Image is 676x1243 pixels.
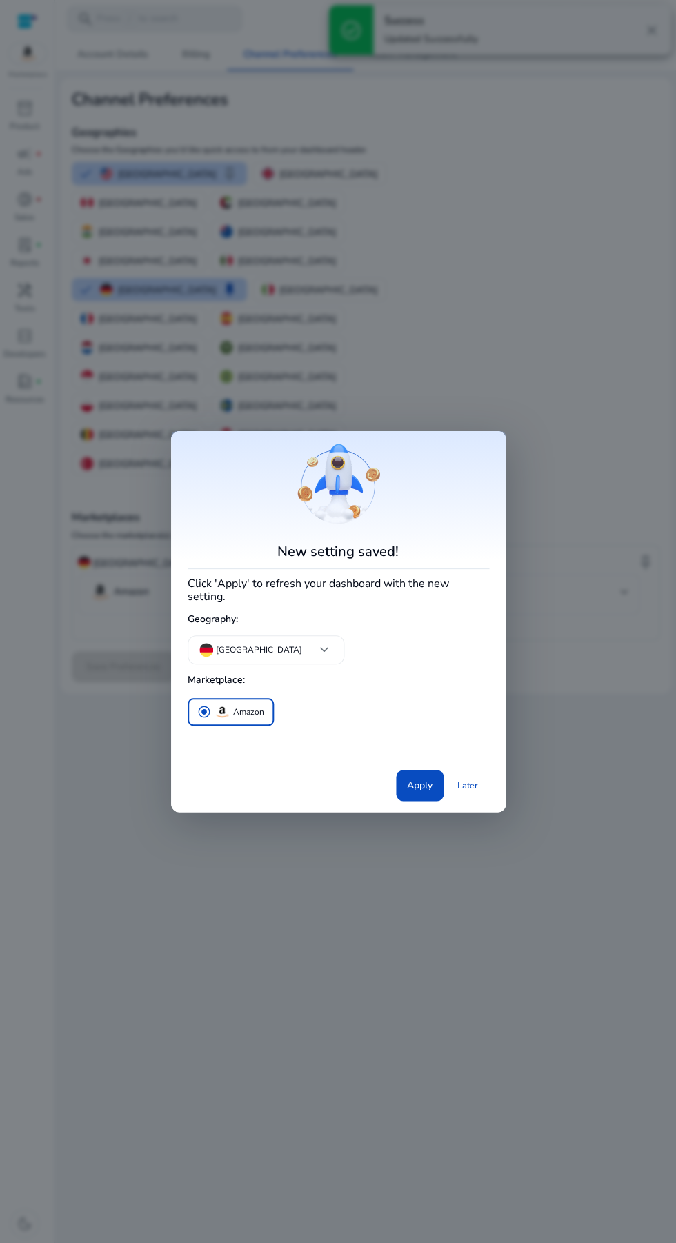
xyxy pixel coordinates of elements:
button: Apply [396,770,444,801]
img: de.svg [199,643,213,657]
h5: Marketplace: [188,669,489,692]
p: [GEOGRAPHIC_DATA] [216,644,302,656]
img: amazon.svg [214,704,230,720]
h4: Click 'Apply' to refresh your dashboard with the new setting. [188,575,489,604]
span: keyboard_arrow_down [316,642,332,658]
span: radio_button_checked [197,705,211,719]
span: Apply [407,778,433,793]
a: Later [446,773,489,798]
h5: Geography: [188,608,489,631]
p: Amazon [233,705,264,719]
